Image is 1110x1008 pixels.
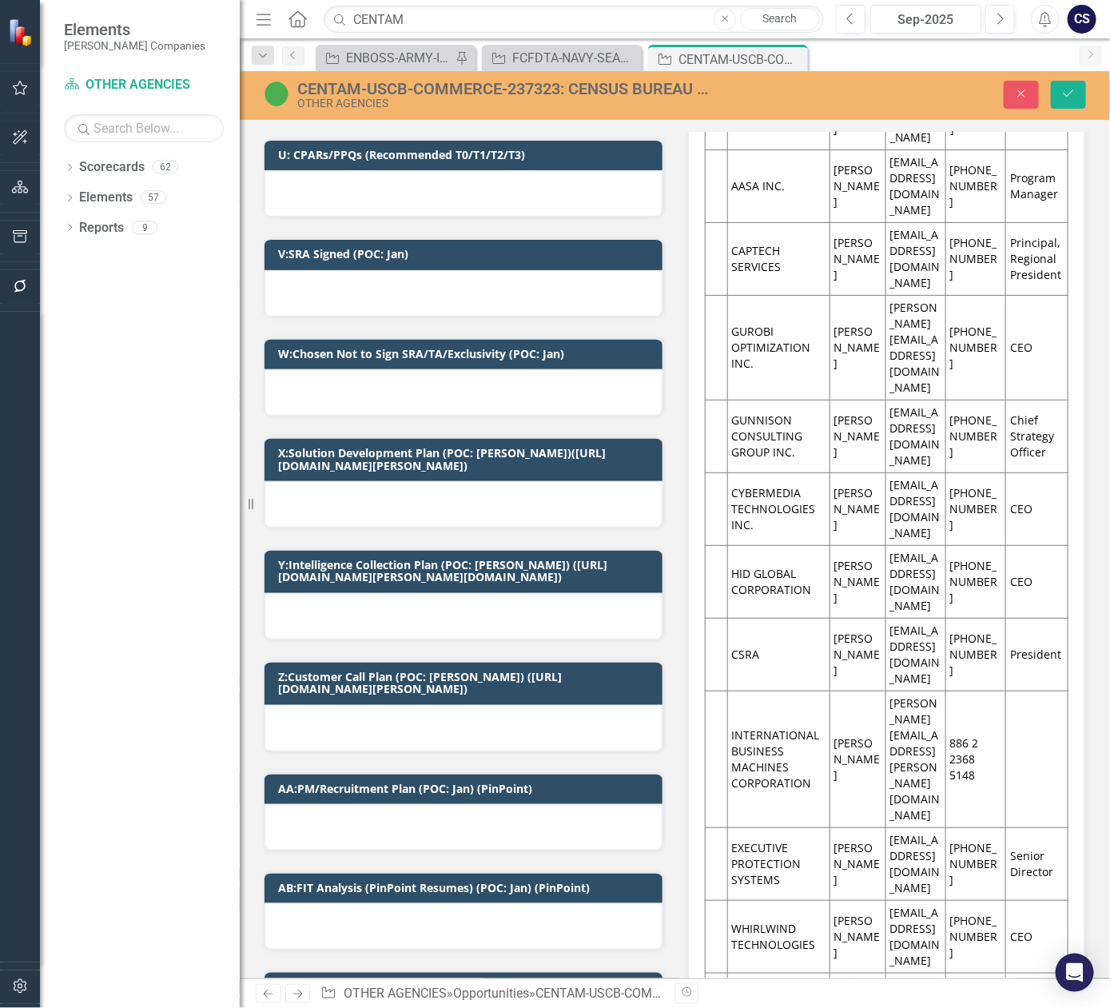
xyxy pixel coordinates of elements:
[1006,827,1068,900] td: Senior Director
[1068,5,1096,34] button: CS
[278,149,654,161] h3: U: CPARs/PPQs (Recommended T0/T1/T2/T3)
[486,48,638,68] a: FCFDTA-NAVY-SEAPORT-255372: FORCE COMBATIVES AND FORCE DEVELOPMENT TRAINING ANALYST (SEAPORT NXG)...
[885,545,945,618] td: [EMAIL_ADDRESS][DOMAIN_NAME]
[1006,400,1068,472] td: Chief Strategy Officer
[885,149,945,222] td: [EMAIL_ADDRESS][DOMAIN_NAME]
[1056,954,1094,992] div: Open Intercom Messenger
[885,691,945,827] td: [PERSON_NAME][EMAIL_ADDRESS][PERSON_NAME][DOMAIN_NAME]
[727,827,830,900] td: EXECUTIVE PROTECTION SYSTEMS
[1006,149,1068,222] td: Program Manager
[153,161,178,174] div: 62
[830,827,885,900] td: [PERSON_NAME]
[320,48,452,68] a: ENBOSS-ARMY-ITES3 SB-221122 (Army National Guard ENBOSS Support Service Sustainment, Enhancement,...
[870,5,981,34] button: Sep-2025
[727,400,830,472] td: GUNNISON CONSULTING GROUP INC.
[1006,295,1068,400] td: CEO
[79,189,133,207] a: Elements
[885,618,945,691] td: [EMAIL_ADDRESS][DOMAIN_NAME]
[1006,900,1068,973] td: CEO
[278,348,654,360] h3: W:Chosen Not to Sign SRA/TA/Exclusivity (POC: Jan)
[64,20,205,39] span: Elements
[1006,545,1068,618] td: CEO
[141,191,166,205] div: 57
[1006,618,1068,691] td: President
[945,400,1005,472] td: [PHONE_NUMBER]
[278,882,654,894] h3: AB:FIT Analysis (PinPoint Resumes) (POC: Jan) (PinPoint)
[830,400,885,472] td: [PERSON_NAME]
[278,248,654,260] h3: V:SRA Signed (POC: Jan)
[876,10,976,30] div: Sep-2025
[297,80,715,98] div: CENTAM-USCB-COMMERCE-237323: CENSUS BUREAU TRANSFORMATION APPLICATION MODERNIZATION (CENTAM) SEPT...
[945,900,1005,973] td: [PHONE_NUMBER]
[1006,222,1068,295] td: Principal, Regional President
[945,149,1005,222] td: [PHONE_NUMBER]
[264,81,289,106] img: Active
[830,545,885,618] td: [PERSON_NAME]
[945,691,1005,827] td: 886 2 2368 5148
[453,986,529,1001] a: Opportunities
[885,472,945,545] td: [EMAIL_ADDRESS][DOMAIN_NAME]
[278,671,654,695] h3: Z:Customer Call Plan (POC: [PERSON_NAME]) ([URL][DOMAIN_NAME][PERSON_NAME])
[727,472,830,545] td: CYBERMEDIA TECHNOLOGIES INC.
[727,900,830,973] td: WHIRLWIND TECHNOLOGIES
[727,618,830,691] td: CSRA
[740,8,820,30] a: Search
[945,222,1005,295] td: [PHONE_NUMBER]
[344,986,447,1001] a: OTHER AGENCIES
[79,158,145,177] a: Scorecards
[830,472,885,545] td: [PERSON_NAME]
[727,149,830,222] td: AASA INC.
[727,691,830,827] td: INTERNATIONAL BUSINESS MACHINES CORPORATION
[945,295,1005,400] td: [PHONE_NUMBER]
[727,545,830,618] td: HID GLOBAL CORPORATION
[79,219,124,237] a: Reports
[830,295,885,400] td: [PERSON_NAME]
[945,827,1005,900] td: [PHONE_NUMBER]
[8,18,36,46] img: ClearPoint Strategy
[346,48,452,68] div: ENBOSS-ARMY-ITES3 SB-221122 (Army National Guard ENBOSS Support Service Sustainment, Enhancement,...
[830,691,885,827] td: [PERSON_NAME]
[727,222,830,295] td: CAPTECH SERVICES
[830,618,885,691] td: [PERSON_NAME]
[885,295,945,400] td: [PERSON_NAME][EMAIL_ADDRESS][DOMAIN_NAME]
[885,400,945,472] td: [EMAIL_ADDRESS][DOMAIN_NAME]
[324,6,824,34] input: Search ClearPoint...
[64,39,205,52] small: [PERSON_NAME] Companies
[830,900,885,973] td: [PERSON_NAME]
[132,221,157,234] div: 9
[885,827,945,900] td: [EMAIL_ADDRESS][DOMAIN_NAME]
[320,985,662,1003] div: » »
[512,48,638,68] div: FCFDTA-NAVY-SEAPORT-255372: FORCE COMBATIVES AND FORCE DEVELOPMENT TRAINING ANALYST (SEAPORT NXG)...
[678,50,804,70] div: CENTAM-USCB-COMMERCE-237323: CENSUS BUREAU TRANSFORMATION APPLICATION MODERNIZATION (CENTAM) SEPT...
[64,114,224,142] input: Search Below...
[278,559,654,584] h3: Y:Intelligence Collection Plan (POC: [PERSON_NAME]) ([URL][DOMAIN_NAME][PERSON_NAME][DOMAIN_NAME])
[278,783,654,795] h3: AA:PM/Recruitment Plan (POC: Jan) (PinPoint)
[297,98,715,110] div: OTHER AGENCIES
[885,222,945,295] td: [EMAIL_ADDRESS][DOMAIN_NAME]
[64,76,224,94] a: OTHER AGENCIES
[885,900,945,973] td: [EMAIL_ADDRESS][DOMAIN_NAME]
[945,472,1005,545] td: [PHONE_NUMBER]
[945,618,1005,691] td: [PHONE_NUMBER]
[830,222,885,295] td: [PERSON_NAME]
[727,295,830,400] td: GUROBI OPTIMIZATION INC.
[278,447,654,472] h3: X:Solution Development Plan (POC: [PERSON_NAME])([URL][DOMAIN_NAME][PERSON_NAME])
[830,149,885,222] td: [PERSON_NAME]
[945,545,1005,618] td: [PHONE_NUMBER]
[1006,472,1068,545] td: CEO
